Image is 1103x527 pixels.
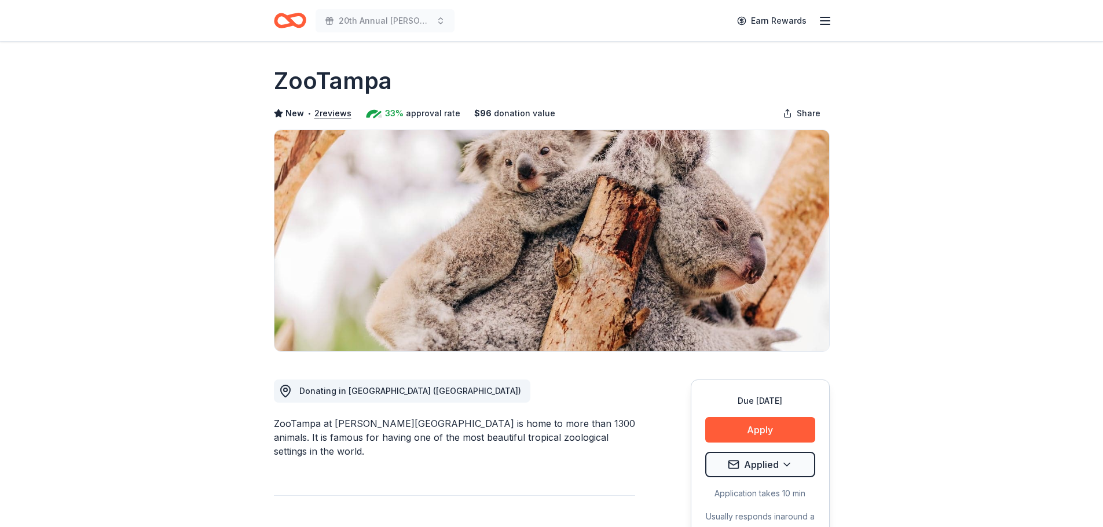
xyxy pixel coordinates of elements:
[339,14,431,28] span: 20th Annual [PERSON_NAME] Memorial Golf Tournament
[474,106,492,120] span: $ 96
[705,452,815,477] button: Applied
[797,106,820,120] span: Share
[385,106,404,120] span: 33%
[274,417,635,458] div: ZooTampa at [PERSON_NAME][GEOGRAPHIC_DATA] is home to more than 1300 animals. It is famous for ha...
[705,487,815,500] div: Application takes 10 min
[705,394,815,408] div: Due [DATE]
[744,457,779,472] span: Applied
[274,130,829,351] img: Image for ZooTampa
[299,386,521,396] span: Donating in [GEOGRAPHIC_DATA] ([GEOGRAPHIC_DATA])
[406,106,460,120] span: approval rate
[316,9,455,32] button: 20th Annual [PERSON_NAME] Memorial Golf Tournament
[285,106,304,120] span: New
[774,102,830,125] button: Share
[730,10,813,31] a: Earn Rewards
[307,109,311,118] span: •
[494,106,555,120] span: donation value
[705,417,815,443] button: Apply
[274,7,306,34] a: Home
[274,65,392,97] h1: ZooTampa
[314,106,351,120] button: 2reviews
